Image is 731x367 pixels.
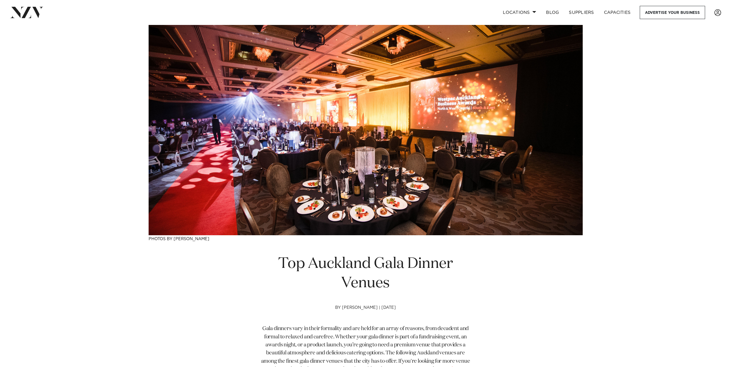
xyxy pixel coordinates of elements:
[149,25,583,235] img: Top Auckland Gala Dinner Venues
[599,6,636,19] a: Capacities
[564,6,599,19] a: SUPPLIERS
[260,305,471,325] h4: by [PERSON_NAME] | [DATE]
[498,6,541,19] a: Locations
[149,237,209,241] a: Photos by [PERSON_NAME]
[10,7,43,18] img: nzv-logo.png
[541,6,564,19] a: BLOG
[640,6,705,19] a: Advertise your business
[260,254,471,293] h1: Top Auckland Gala Dinner Venues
